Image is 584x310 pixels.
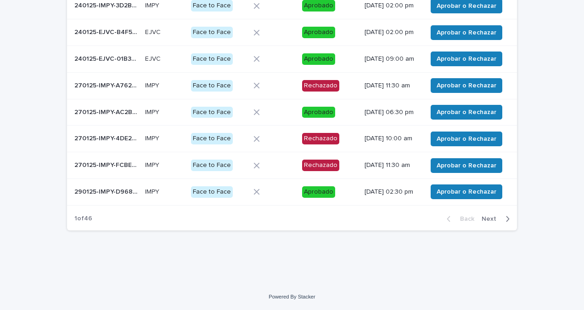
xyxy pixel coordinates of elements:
[74,53,140,63] p: 240125-EJVC-01B3D1
[431,132,502,146] button: Aprobar o Rechazar
[437,187,496,196] span: Aprobar o Rechazar
[437,81,496,90] span: Aprobar o Rechazar
[437,28,496,37] span: Aprobar o Rechazar
[145,27,163,36] p: EJVC
[431,105,502,120] button: Aprobar o Rechazar
[67,72,517,99] tr: 270125-IMPY-A762EE270125-IMPY-A762EE IMPYIMPY Face to FaceRechazado[DATE] 11:30 amAprobar o Rechazar
[302,107,335,118] div: Aprobado
[191,107,233,118] div: Face to Face
[302,133,339,144] div: Rechazado
[365,109,420,116] p: [DATE] 06:30 pm
[191,53,233,65] div: Face to Face
[437,54,496,63] span: Aprobar o Rechazar
[191,160,233,171] div: Face to Face
[74,160,140,169] p: 270125-IMPY-FCBE99
[145,186,161,196] p: IMPY
[437,134,496,144] span: Aprobar o Rechazar
[74,80,140,90] p: 270125-IMPY-A762EE
[145,80,161,90] p: IMPY
[67,178,517,205] tr: 290125-IMPY-D9681F290125-IMPY-D9681F IMPYIMPY Face to FaceAprobado[DATE] 02:30 pmAprobar o Rechazar
[302,53,335,65] div: Aprobado
[269,294,315,299] a: Powered By Stacker
[67,99,517,126] tr: 270125-IMPY-AC2B1F270125-IMPY-AC2B1F IMPYIMPY Face to FaceAprobado[DATE] 06:30 pmAprobar o Rechazar
[145,160,161,169] p: IMPY
[145,133,161,143] p: IMPY
[74,27,140,36] p: 240125-EJVC-B4F587
[431,158,502,173] button: Aprobar o Rechazar
[74,133,140,143] p: 270125-IMPY-4DE210
[145,53,163,63] p: EJVC
[431,52,502,66] button: Aprobar o Rechazar
[365,55,420,63] p: [DATE] 09:00 am
[191,133,233,144] div: Face to Face
[365,161,420,169] p: [DATE] 11:30 am
[191,27,233,38] div: Face to Face
[437,108,496,117] span: Aprobar o Rechazar
[431,78,502,93] button: Aprobar o Rechazar
[67,207,100,230] p: 1 of 46
[365,2,420,10] p: [DATE] 02:00 pm
[145,107,161,116] p: IMPY
[455,216,474,222] span: Back
[302,160,339,171] div: Rechazado
[365,29,420,36] p: [DATE] 02:00 pm
[431,184,502,199] button: Aprobar o Rechazar
[365,82,420,90] p: [DATE] 11:30 am
[191,186,233,198] div: Face to Face
[365,188,420,196] p: [DATE] 02:30 pm
[67,46,517,72] tr: 240125-EJVC-01B3D1240125-EJVC-01B3D1 EJVCEJVC Face to FaceAprobado[DATE] 09:00 amAprobar o Rechazar
[437,1,496,11] span: Aprobar o Rechazar
[478,215,517,223] button: Next
[74,107,140,116] p: 270125-IMPY-AC2B1F
[302,80,339,92] div: Rechazado
[67,126,517,152] tr: 270125-IMPY-4DE210270125-IMPY-4DE210 IMPYIMPY Face to FaceRechazado[DATE] 10:00 amAprobar o Rechazar
[437,161,496,170] span: Aprobar o Rechazar
[67,19,517,46] tr: 240125-EJVC-B4F587240125-EJVC-B4F587 EJVCEJVC Face to FaceAprobado[DATE] 02:00 pmAprobar o Rechazar
[191,80,233,92] div: Face to Face
[439,215,478,223] button: Back
[67,152,517,179] tr: 270125-IMPY-FCBE99270125-IMPY-FCBE99 IMPYIMPY Face to FaceRechazado[DATE] 11:30 amAprobar o Rechazar
[302,186,335,198] div: Aprobado
[365,135,420,143] p: [DATE] 10:00 am
[482,216,502,222] span: Next
[302,27,335,38] div: Aprobado
[74,186,140,196] p: 290125-IMPY-D9681F
[431,25,502,40] button: Aprobar o Rechazar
